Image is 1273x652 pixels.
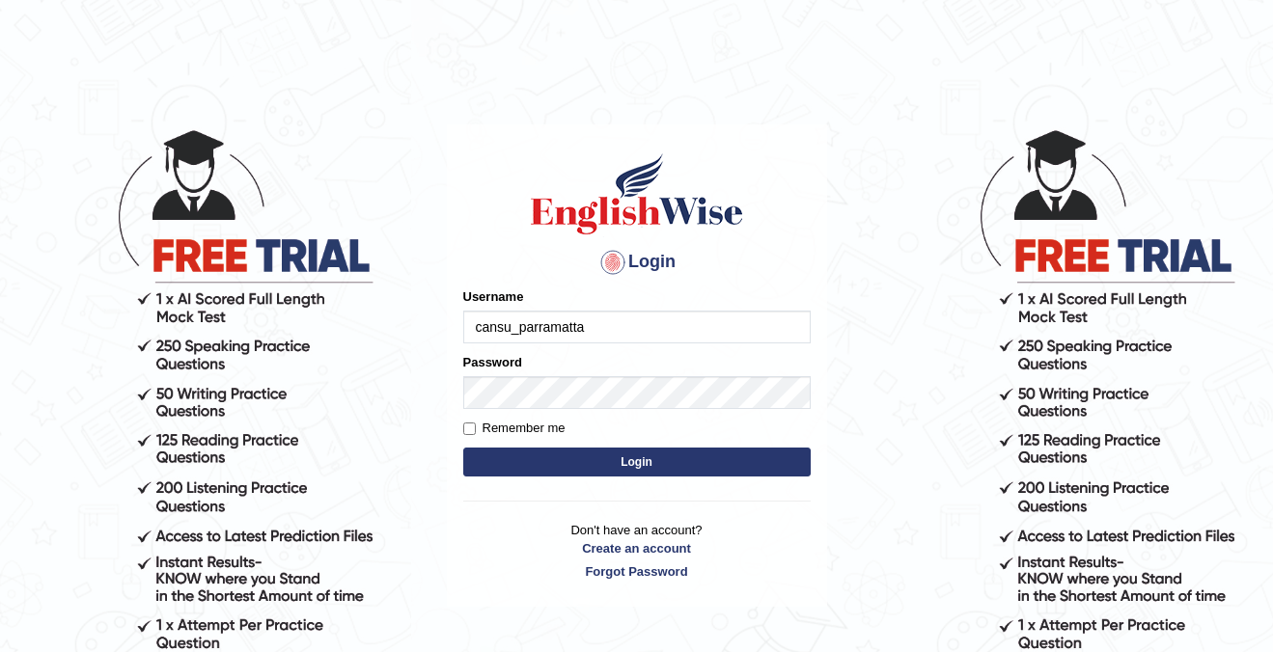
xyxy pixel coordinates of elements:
a: Forgot Password [463,562,811,581]
p: Don't have an account? [463,521,811,581]
a: Create an account [463,539,811,557]
h4: Login [463,247,811,278]
input: Remember me [463,422,476,435]
label: Password [463,353,522,371]
img: Logo of English Wise sign in for intelligent practice with AI [527,150,747,237]
button: Login [463,448,811,476]
label: Remember me [463,419,566,438]
label: Username [463,287,524,306]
